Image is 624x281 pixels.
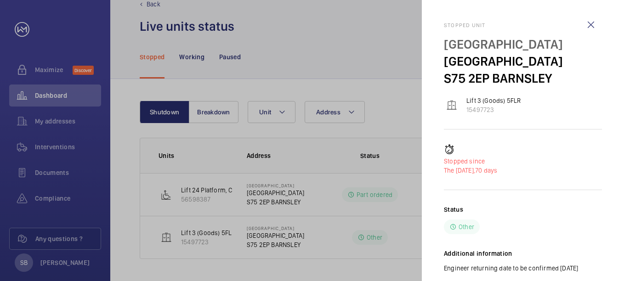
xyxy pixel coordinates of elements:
[444,166,602,175] p: 70 days
[444,205,463,214] h2: Status
[444,53,602,70] p: [GEOGRAPHIC_DATA]
[444,157,602,166] p: Stopped since
[444,22,602,28] h2: Stopped unit
[444,249,602,258] h2: Additional information
[466,105,521,114] p: 15497723
[446,100,457,111] img: elevator.svg
[466,96,521,105] p: Lift 3 (Goods) 5FLR
[444,36,602,53] p: [GEOGRAPHIC_DATA]
[444,70,602,87] p: S75 2EP BARNSLEY
[444,167,475,174] span: The [DATE],
[459,222,474,231] p: Other
[444,264,602,273] p: Engineer returning date to be confirmed [DATE]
